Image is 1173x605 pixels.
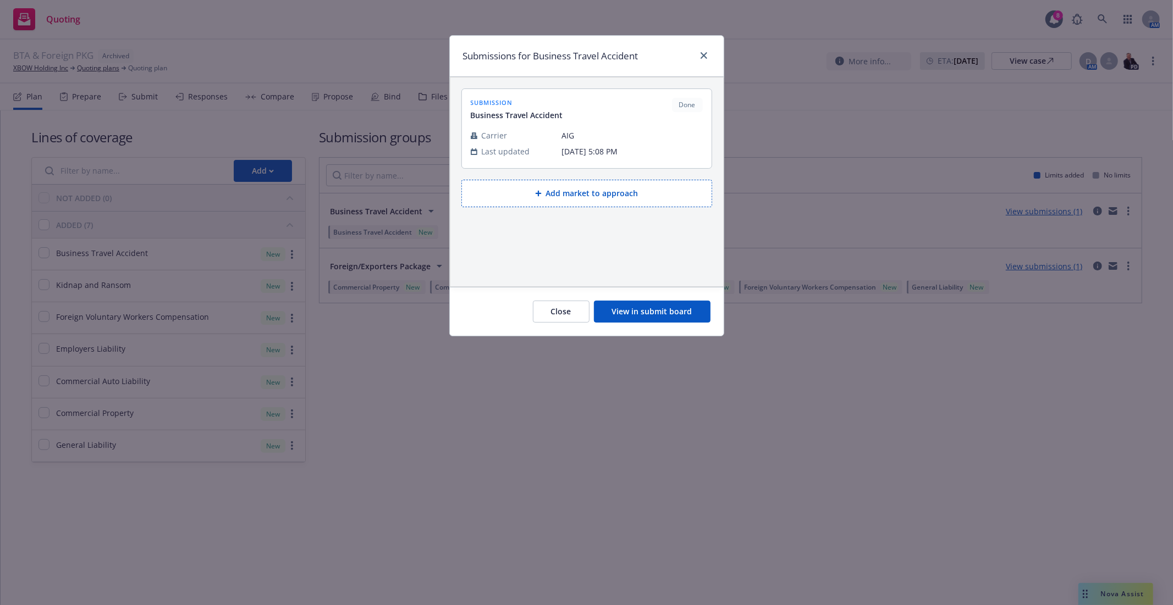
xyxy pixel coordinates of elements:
button: Add market to approach [461,180,712,207]
h1: Submissions for Business Travel Accident [463,49,638,63]
span: Business Travel Accident [471,109,563,121]
span: Done [676,100,698,110]
a: close [697,49,711,62]
span: Last updated [482,146,530,157]
span: Carrier [482,130,508,141]
button: Close [533,301,590,323]
span: submission [471,98,563,107]
span: [DATE] 5:08 PM [562,146,703,157]
button: View in submit board [594,301,711,323]
span: AIG [562,130,703,141]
